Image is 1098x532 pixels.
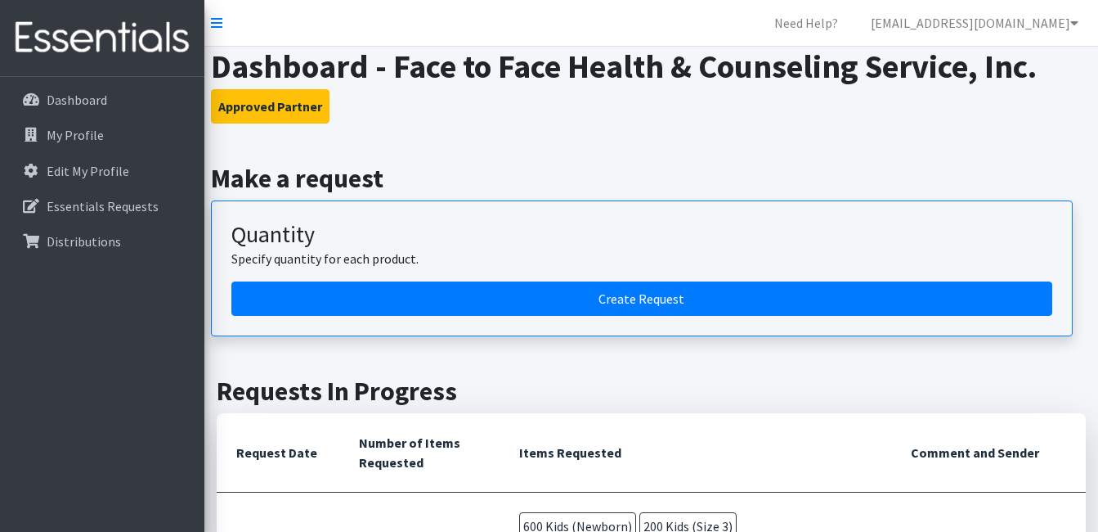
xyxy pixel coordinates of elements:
[47,163,129,179] p: Edit My Profile
[7,11,198,65] img: HumanEssentials
[7,190,198,223] a: Essentials Requests
[231,249,1052,268] p: Specify quantity for each product.
[891,413,1086,493] th: Comment and Sender
[7,155,198,187] a: Edit My Profile
[7,225,198,258] a: Distributions
[47,198,159,214] p: Essentials Requests
[47,127,104,143] p: My Profile
[217,413,339,493] th: Request Date
[217,376,1086,407] h2: Requests In Progress
[500,413,891,493] th: Items Requested
[211,89,329,124] button: Approved Partner
[7,83,198,116] a: Dashboard
[211,47,1092,86] h1: Dashboard - Face to Face Health & Counseling Service, Inc.
[339,413,500,493] th: Number of Items Requested
[7,119,198,151] a: My Profile
[858,7,1091,39] a: [EMAIL_ADDRESS][DOMAIN_NAME]
[47,233,121,250] p: Distributions
[211,163,1092,194] h2: Make a request
[231,221,1052,249] h3: Quantity
[231,282,1052,316] a: Create a request by quantity
[47,92,107,108] p: Dashboard
[761,7,851,39] a: Need Help?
